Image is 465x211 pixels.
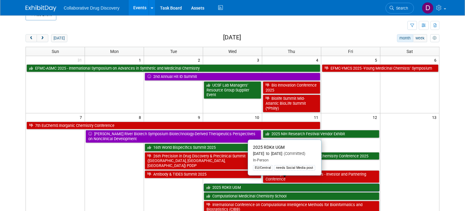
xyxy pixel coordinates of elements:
[86,130,261,143] a: [PERSON_NAME] River Biotech Symposium Biotechnology-Derived Therapeutics Perspectives on Nonclini...
[433,36,437,40] i: Personalize Calendar
[26,122,320,130] a: 7th EuChemS Inorganic Chemistry Conference
[51,34,67,42] button: [DATE]
[397,34,413,42] button: month
[138,113,144,121] span: 8
[372,113,380,121] span: 12
[204,81,261,99] a: UCSF Lab Managers’ Resource Group Supplier Event
[77,56,85,64] span: 31
[274,165,315,171] div: needs Social Media post
[204,192,379,200] a: Computational Medicinal Chemistry School
[223,34,241,41] h2: [DATE]
[26,34,37,42] button: prev
[431,113,439,121] span: 13
[253,145,285,150] span: 2025 RDKit UGM
[170,49,177,54] span: Tue
[263,81,320,94] a: Bio Innovation Conference 2025
[394,6,408,10] span: Search
[313,113,321,121] span: 11
[288,49,295,54] span: Thu
[145,73,320,81] a: 2nd Annual Hit ID Summit
[407,49,413,54] span: Sat
[254,113,262,121] span: 10
[430,34,439,42] button: myCustomButton
[145,152,261,170] a: 26th Precision in Drug Discovery & Preclinical Summit ([GEOGRAPHIC_DATA], [GEOGRAPHIC_DATA], [GEO...
[322,64,439,72] a: EFMC-YMCS 2025 -Young Medicinal Chemists’ Symposium
[434,56,439,64] span: 6
[26,64,320,72] a: EFMC-ASMC 2025 - International Symposium on Advances in Synthetic and Medicinal Chemistry
[253,151,316,156] div: [DATE] to [DATE]
[422,2,434,14] img: Daniel Castro
[37,34,48,42] button: next
[375,56,380,64] span: 5
[228,49,237,54] span: Wed
[79,113,85,121] span: 7
[386,3,414,14] a: Search
[64,6,119,10] span: Collaborative Drug Discovery
[138,56,144,64] span: 1
[253,165,273,171] div: EU/Central
[253,158,269,162] span: In-Person
[26,5,56,11] img: ExhibitDay
[204,184,379,192] a: 2025 RDKit UGM
[197,113,203,121] span: 9
[282,151,305,156] span: (Committed)
[263,95,320,112] a: Biolife Summit Mid-Atlantic BioLife Summit (*Philly)
[315,56,321,64] span: 4
[263,130,379,138] a: 2025 NIH Research Festival Vendor Exhibit
[52,49,59,54] span: Sun
[110,49,119,54] span: Mon
[145,144,320,152] a: 16th World Bispecifics Summit 2025
[145,170,261,178] a: Antibody & TIDES Summit 2025
[348,49,353,54] span: Fri
[197,56,203,64] span: 2
[413,34,427,42] button: week
[256,56,262,64] span: 3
